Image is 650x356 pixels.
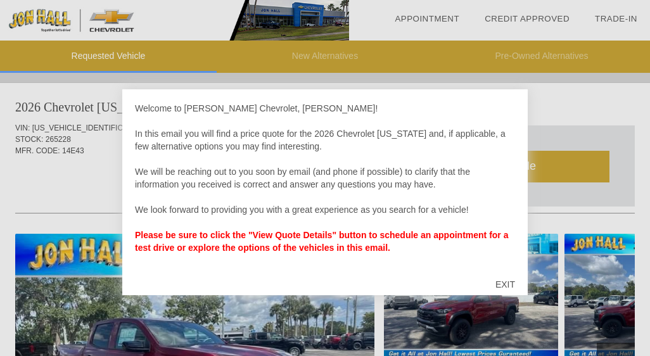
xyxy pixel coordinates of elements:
[395,14,459,23] a: Appointment
[135,102,515,267] div: Welcome to [PERSON_NAME] Chevrolet, [PERSON_NAME]! In this email you will find a price quote for ...
[595,14,637,23] a: Trade-In
[485,14,570,23] a: Credit Approved
[483,265,528,303] div: EXIT
[135,230,508,253] strong: Please be sure to click the "View Quote Details" button to schedule an appointment for a test dri...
